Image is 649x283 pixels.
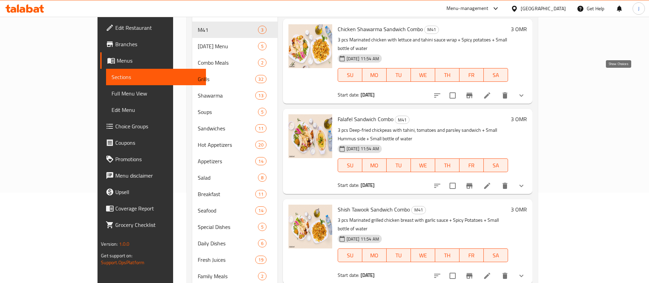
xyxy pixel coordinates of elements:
button: TH [435,68,459,82]
span: Hot Appetizers [198,141,255,149]
span: 32 [256,76,266,82]
span: 8 [258,175,266,181]
span: Edit Restaurant [115,24,200,32]
span: Sections [112,73,200,81]
div: items [258,108,267,116]
a: Choice Groups [100,118,206,134]
div: Ramadan Menu [198,42,258,50]
span: Grocery Checklist [115,221,200,229]
a: Edit Restaurant [100,20,206,36]
button: FR [459,248,484,262]
div: Appetizers [198,157,255,165]
div: items [258,223,267,231]
span: Shish Tawook Sandwich Combo [338,204,410,215]
span: Coupons [115,139,200,147]
span: 14 [256,207,266,214]
a: Coupons [100,134,206,151]
div: Appetizers14 [192,153,277,169]
span: 2 [258,60,266,66]
div: Salad8 [192,169,277,186]
span: WE [414,160,432,170]
div: Sandwiches [198,124,255,132]
img: Falafel Sandwich Combo [288,114,332,158]
h6: 3 OMR [511,205,527,214]
div: items [255,256,266,264]
b: [DATE] [361,90,375,99]
button: sort-choices [429,178,445,194]
b: [DATE] [361,181,375,190]
button: SU [338,158,362,172]
span: MO [365,250,384,260]
span: Grills [198,75,255,83]
div: items [255,141,266,149]
div: Seafood14 [192,202,277,219]
button: SA [484,248,508,262]
span: M41 [412,206,426,214]
span: FR [462,250,481,260]
span: J [638,5,639,12]
span: 1.0.0 [119,240,130,248]
button: WE [411,68,435,82]
div: Fresh Juices19 [192,252,277,268]
span: Seafood [198,206,255,215]
a: Support.OpsPlatform [101,258,144,267]
span: 5 [258,43,266,50]
span: 3 [258,27,266,33]
div: Salad [198,173,258,182]
button: SU [338,68,362,82]
div: items [258,59,267,67]
a: Promotions [100,151,206,167]
span: Falafel Sandwich Combo [338,114,393,124]
b: [DATE] [361,271,375,280]
span: Fresh Juices [198,256,255,264]
span: 19 [256,257,266,263]
span: WE [414,70,432,80]
span: Edit Menu [112,106,200,114]
div: items [255,75,266,83]
div: items [258,272,267,280]
span: TH [438,160,457,170]
span: 20 [256,142,266,148]
a: Grocery Checklist [100,217,206,233]
span: Get support on: [101,251,132,260]
button: TH [435,158,459,172]
div: Daily Dishes6 [192,235,277,252]
button: Branch-specific-item [461,178,478,194]
h6: 3 OMR [511,24,527,34]
div: [GEOGRAPHIC_DATA] [521,5,566,12]
button: Branch-specific-item [461,87,478,104]
a: Edit menu item [483,91,491,100]
span: Menu disclaimer [115,171,200,180]
span: Branches [115,40,200,48]
svg: Show Choices [517,272,525,280]
a: Full Menu View [106,85,206,102]
h6: 3 OMR [511,114,527,124]
a: Edit menu item [483,182,491,190]
button: TU [387,68,411,82]
p: 3 pcs Marinated grilled chicken breast with garlic sauce + Spicy Potatoes + Small bottle of water [338,216,508,233]
span: [DATE] Menu [198,42,258,50]
div: items [255,190,266,198]
a: Menu disclaimer [100,167,206,184]
div: items [255,206,266,215]
div: items [258,239,267,247]
button: TH [435,248,459,262]
span: [DATE] 11:54 AM [344,55,382,62]
button: FR [459,158,484,172]
button: sort-choices [429,87,445,104]
span: SA [486,70,505,80]
button: FR [459,68,484,82]
span: Menus [117,56,200,65]
div: items [255,91,266,100]
div: M41 [411,206,426,214]
a: Menus [100,52,206,69]
span: M41 [425,26,439,34]
span: [DATE] 11:54 AM [344,236,382,242]
p: 3 pcs Deep-fried chickpeas with tahini, tomatoes and parsley sandwich + Small Hummus side + Small... [338,126,508,143]
span: Special Dishes [198,223,258,231]
img: Shish Tawook Sandwich Combo [288,205,332,248]
div: Combo Meals [198,59,258,67]
span: Start date: [338,90,360,99]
